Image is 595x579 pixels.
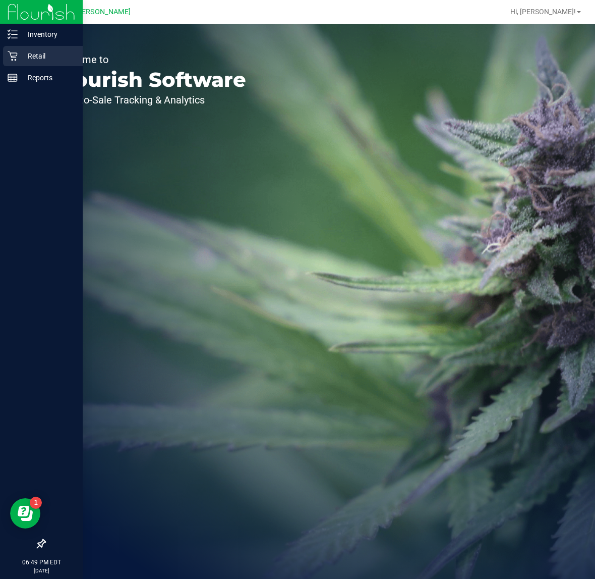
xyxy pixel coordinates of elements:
[18,28,78,40] p: Inventory
[5,558,78,567] p: 06:49 PM EDT
[5,567,78,574] p: [DATE]
[18,50,78,62] p: Retail
[54,55,246,65] p: Welcome to
[54,70,246,90] p: Flourish Software
[54,95,246,105] p: Seed-to-Sale Tracking & Analytics
[8,51,18,61] inline-svg: Retail
[75,8,131,16] span: [PERSON_NAME]
[8,73,18,83] inline-svg: Reports
[30,497,42,509] iframe: Resource center unread badge
[510,8,576,16] span: Hi, [PERSON_NAME]!
[8,29,18,39] inline-svg: Inventory
[18,72,78,84] p: Reports
[10,498,40,529] iframe: Resource center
